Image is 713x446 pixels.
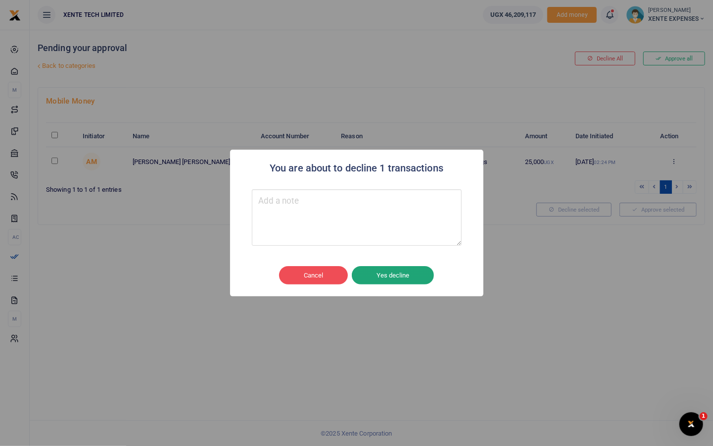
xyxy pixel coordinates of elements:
h2: You are about to decline 1 transactions [270,160,443,177]
iframe: Intercom live chat [679,412,703,436]
span: 1 [700,412,708,420]
button: Cancel [279,266,348,285]
button: Yes decline [352,266,434,285]
textarea: Type your message here [252,189,462,246]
